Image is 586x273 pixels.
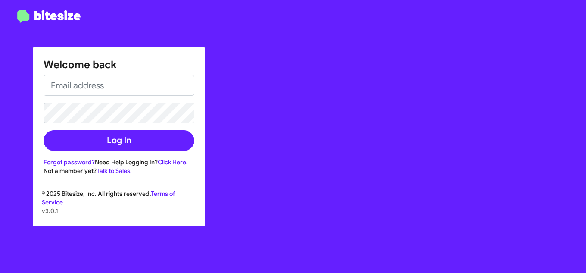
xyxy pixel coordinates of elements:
div: Not a member yet? [44,166,194,175]
h1: Welcome back [44,58,194,72]
a: Forgot password? [44,158,95,166]
a: Click Here! [158,158,188,166]
input: Email address [44,75,194,96]
button: Log In [44,130,194,151]
div: Need Help Logging In? [44,158,194,166]
p: v3.0.1 [42,207,196,215]
div: © 2025 Bitesize, Inc. All rights reserved. [33,189,205,226]
a: Talk to Sales! [97,167,132,175]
